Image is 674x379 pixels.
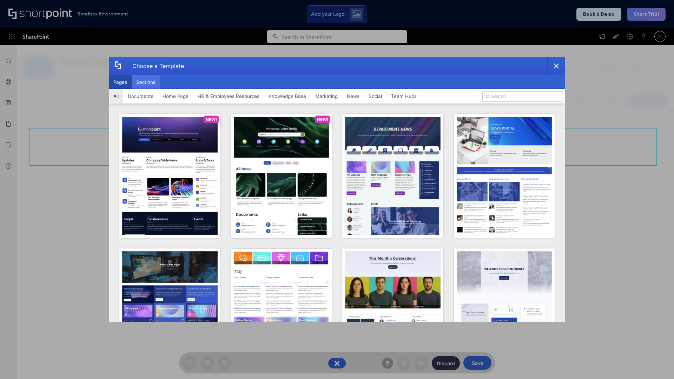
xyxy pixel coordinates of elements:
[317,117,328,122] p: NEW!
[264,89,311,103] button: Knowledge Base
[482,91,562,102] input: Search
[206,117,217,122] p: NEW!
[109,57,565,322] div: template selector
[123,89,158,103] button: Documents
[639,345,674,379] iframe: Chat Widget
[109,89,123,103] button: All
[342,89,364,103] button: News
[364,89,386,103] button: Social
[386,89,421,103] button: Team Hubs
[158,89,193,103] button: Home Page
[127,57,184,75] div: Choose a Template
[311,89,342,103] button: Marketing
[193,89,264,103] button: HR & Employees Resources
[109,75,132,89] button: Pages
[132,75,160,89] button: Sections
